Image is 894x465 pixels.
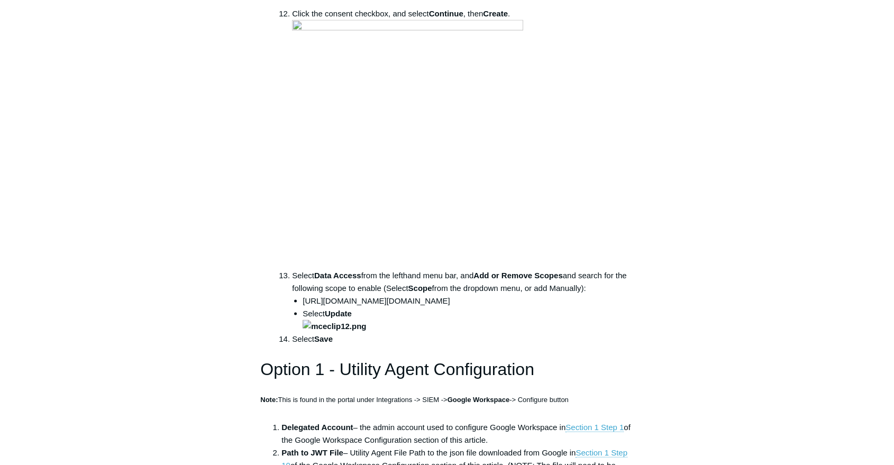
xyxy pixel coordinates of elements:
strong: Note: [260,396,278,404]
strong: Save [314,334,333,343]
strong: Create [483,9,508,18]
li: Select [292,333,634,345]
strong: Add or Remove Scopes [473,271,562,280]
img: 40195929584659 [292,20,523,269]
li: [URL][DOMAIN_NAME][DOMAIN_NAME] [303,295,634,307]
h1: Option 1 - Utility Agent Configuration [260,356,634,410]
li: – the admin account used to configure Google Workspace in of the Google Workspace Configuration s... [281,421,634,446]
strong: Continue [429,9,463,18]
strong: Data Access [314,271,361,280]
strong: Google Workspace [448,396,510,404]
span: This is found in the portal under Integrations -> SIEM -> -> Configure button [260,396,569,404]
img: mceclip12.png [303,320,366,333]
strong: Delegated Account [281,423,353,432]
strong: Update [303,309,366,331]
strong: Path to JWT File [281,448,343,457]
a: Section 1 Step 1 [565,423,624,432]
strong: Scope [408,284,432,293]
li: Click the consent checkbox, and select , then . [292,7,634,269]
li: Select [303,307,634,333]
li: Select from the lefthand menu bar, and and search for the following scope to enable (Select from ... [292,269,634,333]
